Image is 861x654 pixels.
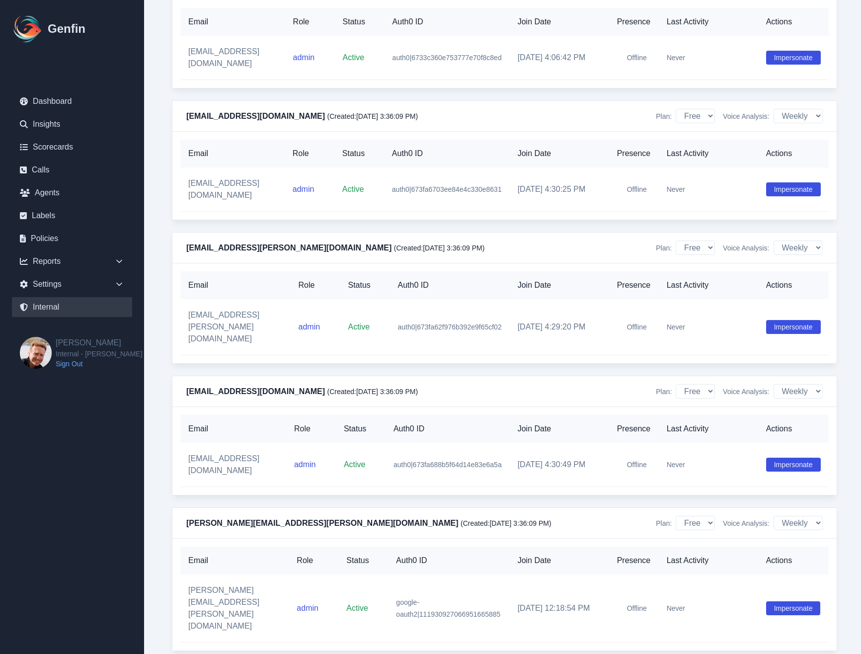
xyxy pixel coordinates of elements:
[390,271,510,299] th: Auth0 ID
[338,547,388,574] th: Status
[12,206,132,226] a: Labels
[293,185,314,193] span: admin
[609,140,659,167] th: Presence
[723,243,769,253] span: Voice Analysis:
[12,297,132,317] a: Internal
[297,604,318,612] span: admin
[766,51,821,65] button: Impersonate
[48,21,85,37] h1: Genfin
[385,8,510,36] th: Auth0 ID
[186,242,484,254] h4: [EMAIL_ADDRESS][PERSON_NAME][DOMAIN_NAME]
[344,460,366,469] span: Active
[667,323,685,331] span: Never
[56,337,142,349] h2: [PERSON_NAME]
[12,114,132,134] a: Insights
[186,110,418,122] h4: [EMAIL_ADDRESS][DOMAIN_NAME]
[723,518,769,528] span: Voice Analysis:
[180,299,291,355] td: [EMAIL_ADDRESS][PERSON_NAME][DOMAIN_NAME]
[667,604,685,612] span: Never
[766,182,821,196] button: Impersonate
[656,111,672,121] span: Plan:
[186,517,551,529] h4: [PERSON_NAME][EMAIL_ADDRESS][PERSON_NAME][DOMAIN_NAME]
[627,460,647,470] span: Offline
[656,243,672,253] span: Plan:
[667,185,685,193] span: Never
[510,574,609,643] td: [DATE] 12:18:54 PM
[609,547,659,574] th: Presence
[12,13,44,45] img: Logo
[294,460,316,469] span: admin
[180,36,285,80] td: [EMAIL_ADDRESS][DOMAIN_NAME]
[723,111,769,121] span: Voice Analysis:
[510,36,609,80] td: [DATE] 4:06:42 PM
[342,185,364,193] span: Active
[388,547,509,574] th: Auth0 ID
[384,140,510,167] th: Auth0 ID
[627,603,647,613] span: Offline
[627,184,647,194] span: Offline
[617,324,623,330] div: Offline
[180,574,289,643] td: [PERSON_NAME][EMAIL_ADDRESS][PERSON_NAME][DOMAIN_NAME]
[12,137,132,157] a: Scorecards
[627,322,647,332] span: Offline
[343,53,365,62] span: Active
[186,386,418,398] h4: [EMAIL_ADDRESS][DOMAIN_NAME]
[656,387,672,397] span: Plan:
[461,519,551,527] span: (Created: [DATE] 3:36:09 PM )
[12,160,132,180] a: Calls
[609,8,659,36] th: Presence
[659,8,758,36] th: Last Activity
[293,53,315,62] span: admin
[617,462,623,468] div: Offline
[758,271,829,299] th: Actions
[398,323,502,331] span: auth0|673fa62f976b392e9f65cf02
[12,229,132,248] a: Policies
[334,140,384,167] th: Status
[396,598,500,618] span: google-oauth2|111930927066951665885
[348,323,370,331] span: Active
[336,415,386,443] th: Status
[180,415,286,443] th: Email
[609,415,659,443] th: Presence
[617,55,623,61] div: Offline
[510,547,609,574] th: Join Date
[180,271,291,299] th: Email
[327,112,418,120] span: (Created: [DATE] 3:36:09 PM )
[20,337,52,369] img: Brian Dunagan
[659,547,758,574] th: Last Activity
[510,8,609,36] th: Join Date
[758,415,829,443] th: Actions
[758,547,829,574] th: Actions
[180,167,285,212] td: [EMAIL_ADDRESS][DOMAIN_NAME]
[758,8,829,36] th: Actions
[510,271,609,299] th: Join Date
[289,547,338,574] th: Role
[758,140,829,167] th: Actions
[180,443,286,487] td: [EMAIL_ADDRESS][DOMAIN_NAME]
[766,458,821,472] button: Impersonate
[285,8,335,36] th: Role
[346,604,368,612] span: Active
[180,8,285,36] th: Email
[12,251,132,271] div: Reports
[392,185,502,193] span: auth0|673fa6703ee84e4c330e8631
[12,183,132,203] a: Agents
[393,461,502,469] span: auth0|673fa688b5f64d14e83e6a5a
[327,388,418,396] span: (Created: [DATE] 3:36:09 PM )
[510,415,609,443] th: Join Date
[335,8,385,36] th: Status
[180,547,289,574] th: Email
[659,415,758,443] th: Last Activity
[291,271,340,299] th: Role
[340,271,390,299] th: Status
[659,271,758,299] th: Last Activity
[180,140,285,167] th: Email
[299,323,320,331] span: admin
[659,140,758,167] th: Last Activity
[56,359,142,369] a: Sign Out
[510,140,609,167] th: Join Date
[667,54,685,62] span: Never
[667,461,685,469] span: Never
[12,274,132,294] div: Settings
[394,244,485,252] span: (Created: [DATE] 3:36:09 PM )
